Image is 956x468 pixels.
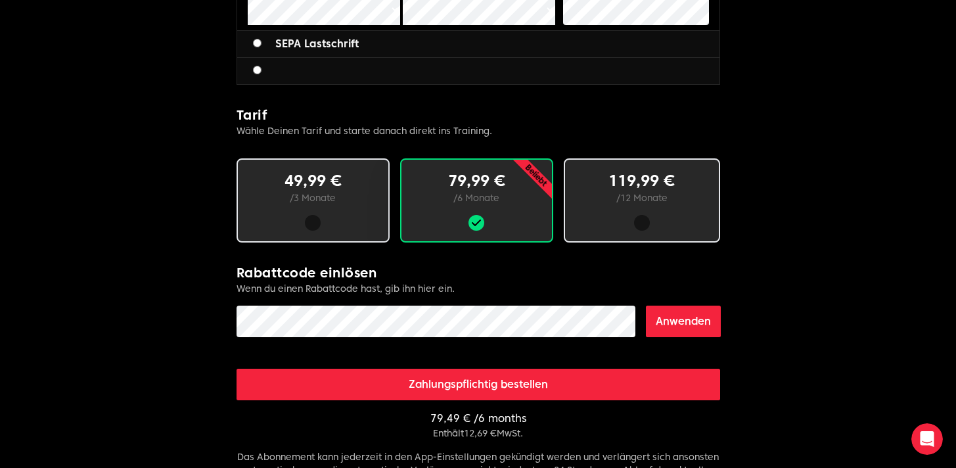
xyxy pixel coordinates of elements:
[479,118,593,232] p: Beliebt
[253,36,359,52] label: SEPA Lastschrift
[237,106,720,124] h2: Tarif
[237,124,720,137] p: Wähle Deinen Tarif und starte danach direkt ins Training.
[586,170,698,191] p: 119,99 €
[259,170,367,191] p: 49,99 €
[237,282,720,295] p: Wenn du einen Rabattcode hast, gib ihn hier ein.
[253,39,262,47] input: SEPA Lastschrift
[422,191,531,204] p: / 6 Monate
[237,264,720,282] h2: Rabattcode einlösen
[237,427,720,440] p: Enthält 12,69 € MwSt.
[237,411,720,427] p: 79,49 € / 6 months
[911,423,943,455] iframe: Intercom live chat
[259,191,367,204] p: / 3 Monate
[646,306,721,337] button: Anwenden
[586,191,698,204] p: / 12 Monate
[422,170,531,191] p: 79,99 €
[237,369,720,400] button: Zahlungspflichtig bestellen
